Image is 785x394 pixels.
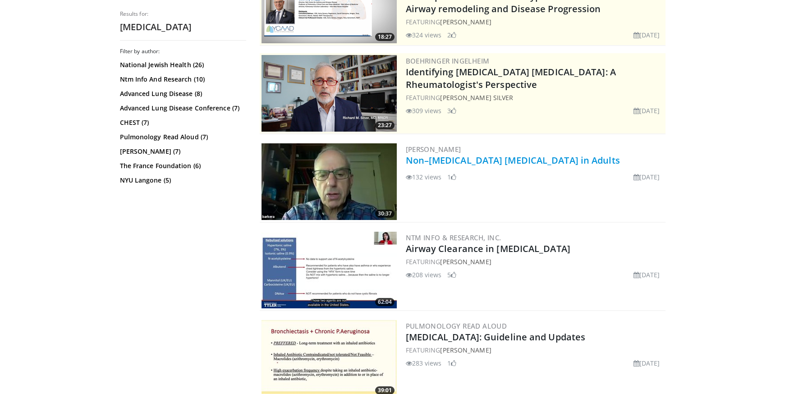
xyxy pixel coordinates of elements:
[634,30,660,40] li: [DATE]
[634,172,660,182] li: [DATE]
[406,154,620,166] a: Non–[MEDICAL_DATA] [MEDICAL_DATA] in Adults
[120,104,244,113] a: Advanced Lung Disease Conference (7)
[406,145,461,154] a: [PERSON_NAME]
[447,30,456,40] li: 2
[262,232,397,308] img: 8002bb29-a7f4-448e-b7ef-bf33b368374e.300x170_q85_crop-smart_upscale.jpg
[406,321,507,330] a: Pulmonology Read Aloud
[120,89,244,98] a: Advanced Lung Disease (8)
[406,243,570,255] a: Airway Clearance in [MEDICAL_DATA]
[406,358,442,368] li: 283 views
[375,121,395,129] span: 23:27
[406,270,442,279] li: 208 views
[406,56,490,65] a: Boehringer Ingelheim
[120,161,244,170] a: The France Foundation (6)
[262,143,397,220] img: cf218b53-3aef-46f5-ad68-4535d2bd0440.300x170_q85_crop-smart_upscale.jpg
[406,172,442,182] li: 132 views
[447,358,456,368] li: 1
[120,21,246,33] h2: [MEDICAL_DATA]
[375,33,395,41] span: 18:27
[120,133,244,142] a: Pulmonology Read Aloud (7)
[375,298,395,306] span: 62:04
[406,345,664,355] div: FEATURING
[634,270,660,279] li: [DATE]
[262,55,397,132] a: 23:27
[440,257,491,266] a: [PERSON_NAME]
[406,93,664,102] div: FEATURING
[406,106,442,115] li: 309 views
[440,346,491,354] a: [PERSON_NAME]
[120,118,244,127] a: CHEST (7)
[406,257,664,266] div: FEATURING
[262,55,397,132] img: dcc7dc38-d620-4042-88f3-56bf6082e623.png.300x170_q85_crop-smart_upscale.png
[120,60,244,69] a: National Jewish Health (26)
[120,75,244,84] a: Ntm Info And Research (10)
[447,270,456,279] li: 5
[634,106,660,115] li: [DATE]
[406,17,664,27] div: FEATURING
[120,147,244,156] a: [PERSON_NAME] (7)
[447,172,456,182] li: 1
[375,210,395,218] span: 30:37
[634,358,660,368] li: [DATE]
[406,233,501,242] a: NTM Info & Research, Inc.
[447,106,456,115] li: 3
[262,232,397,308] a: 62:04
[406,331,586,343] a: [MEDICAL_DATA]: Guideline and Updates
[120,48,246,55] h3: Filter by author:
[406,66,616,91] a: Identifying [MEDICAL_DATA] [MEDICAL_DATA]: A Rheumatologist's Perspective
[120,176,244,185] a: NYU Langone (5)
[406,30,442,40] li: 324 views
[440,18,491,26] a: [PERSON_NAME]
[440,93,513,102] a: [PERSON_NAME] Silver
[120,10,246,18] p: Results for:
[262,143,397,220] a: 30:37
